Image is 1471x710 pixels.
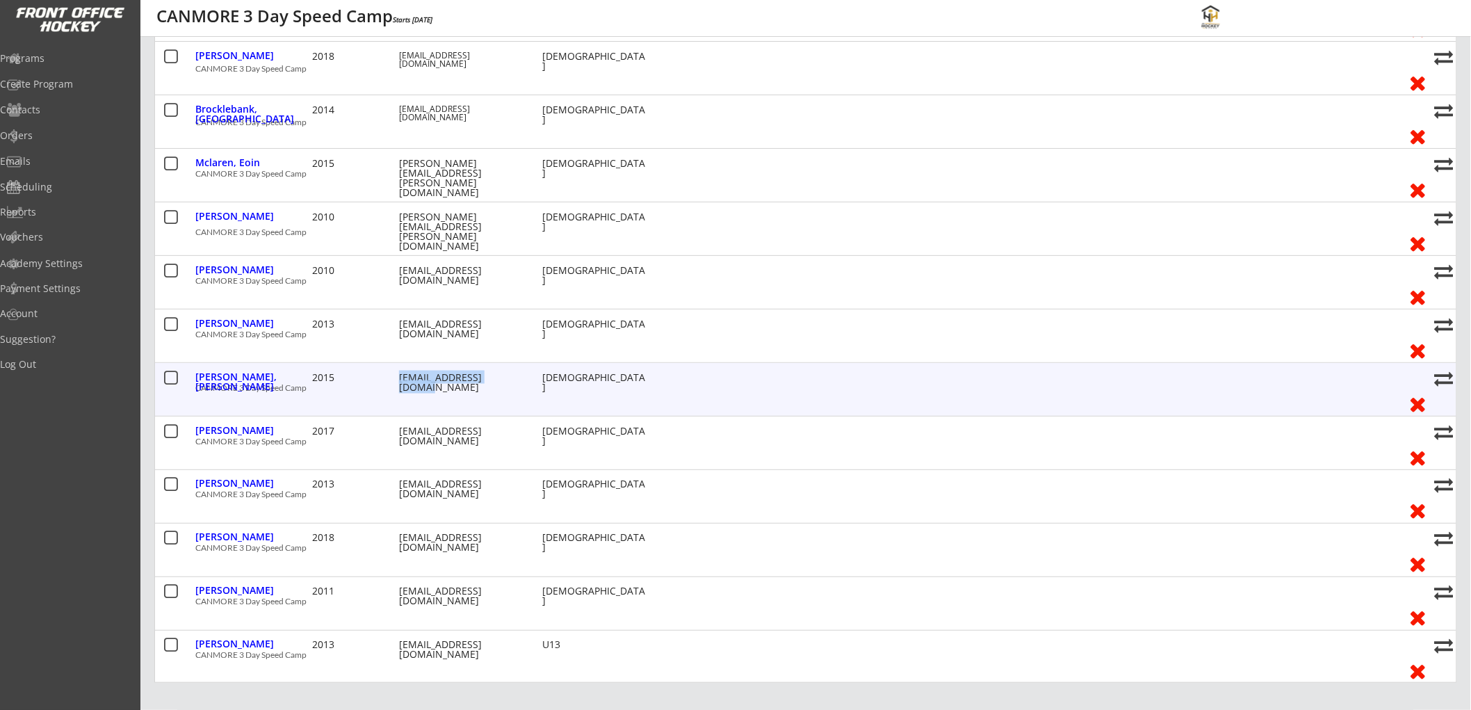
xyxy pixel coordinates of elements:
button: Move player [1435,155,1454,174]
div: 2011 [312,587,396,597]
button: Remove from roster (no refund) [1405,446,1431,468]
button: Remove from roster (no refund) [1405,179,1431,200]
div: 2013 [312,319,396,329]
div: [EMAIL_ADDRESS][DOMAIN_NAME] [399,640,524,660]
button: Move player [1435,583,1454,602]
button: Move player [1435,262,1454,281]
div: CANMORE 3 Day Speed Camp [195,228,1397,236]
div: Mclaren, Eoin [195,158,309,168]
div: CANMORE 3 Day Speed Camp [195,598,1397,606]
button: Move player [1435,369,1454,388]
button: Remove from roster (no refund) [1405,125,1431,147]
div: [DEMOGRAPHIC_DATA] [542,212,645,232]
div: [EMAIL_ADDRESS][DOMAIN_NAME] [399,533,524,553]
div: [PERSON_NAME] [195,426,309,435]
div: [EMAIL_ADDRESS][DOMAIN_NAME] [399,266,524,285]
div: 2013 [312,640,396,650]
button: Remove from roster (no refund) [1405,554,1431,575]
div: CANMORE 3 Day Speed Camp [195,330,1397,339]
button: Remove from roster (no refund) [1405,500,1431,522]
div: [EMAIL_ADDRESS][DOMAIN_NAME] [399,480,524,499]
button: Remove from roster (no refund) [1405,661,1431,682]
div: [EMAIL_ADDRESS][DOMAIN_NAME] [399,51,524,68]
div: CANMORE 3 Day Speed Camp [195,491,1397,499]
div: [DEMOGRAPHIC_DATA] [542,587,645,606]
div: [DEMOGRAPHIC_DATA] [542,533,645,553]
div: [DEMOGRAPHIC_DATA] [542,159,645,178]
div: 2014 [312,105,396,115]
div: CANMORE 3 Day Speed Camp [195,437,1397,446]
div: [PERSON_NAME] [195,265,309,275]
div: [PERSON_NAME] [195,211,309,221]
button: Move player [1435,637,1454,656]
div: [PERSON_NAME] [195,51,309,60]
div: [PERSON_NAME] [195,533,309,542]
button: Move player [1435,423,1454,442]
div: CANMORE 3 Day Speed Camp [195,277,1397,285]
div: 2017 [312,426,396,436]
button: Remove from roster (no refund) [1405,607,1431,629]
div: 2018 [312,51,396,61]
div: [EMAIL_ADDRESS][DOMAIN_NAME] [399,426,524,446]
div: [DEMOGRAPHIC_DATA] [542,480,645,499]
button: Move player [1435,102,1454,120]
div: [DEMOGRAPHIC_DATA] [542,105,645,124]
div: CANMORE 3 Day Speed Camp [195,544,1397,553]
div: CANMORE 3 Day Speed Camp [195,170,1397,178]
div: 2015 [312,159,396,168]
div: U13 [542,640,645,650]
div: [EMAIL_ADDRESS][DOMAIN_NAME] [399,373,524,392]
div: Brocklebank, [GEOGRAPHIC_DATA] [195,104,309,124]
div: [PERSON_NAME][EMAIL_ADDRESS][PERSON_NAME][DOMAIN_NAME] [399,212,524,251]
div: 2010 [312,212,396,222]
div: [DEMOGRAPHIC_DATA] [542,373,645,392]
button: Move player [1435,316,1454,334]
div: [PERSON_NAME] [195,586,309,596]
button: Remove from roster (no refund) [1405,232,1431,254]
button: Move player [1435,48,1454,67]
em: Starts [DATE] [393,15,432,24]
div: CANMORE 3 Day Speed Camp [195,65,1397,73]
button: Remove from roster (no refund) [1405,339,1431,361]
div: CANMORE 3 Day Speed Camp [195,652,1397,660]
div: 2015 [312,373,396,382]
button: Remove from roster (no refund) [1405,393,1431,414]
button: Remove from roster (no refund) [1405,286,1431,307]
div: 2010 [312,266,396,275]
div: [PERSON_NAME] [195,479,309,489]
div: [EMAIL_ADDRESS][DOMAIN_NAME] [399,319,524,339]
div: CANMORE 3 Day Speed Camp [195,118,1397,127]
div: [DEMOGRAPHIC_DATA] [542,51,645,71]
div: [PERSON_NAME] [195,640,309,650]
div: [EMAIL_ADDRESS][DOMAIN_NAME] [399,587,524,606]
div: [DEMOGRAPHIC_DATA] [542,426,645,446]
div: 2018 [312,533,396,543]
div: [PERSON_NAME] [195,318,309,328]
button: Remove from roster (no refund) [1405,72,1431,93]
div: [PERSON_NAME][EMAIL_ADDRESS][PERSON_NAME][DOMAIN_NAME] [399,159,524,197]
div: [PERSON_NAME], [PERSON_NAME] [195,372,309,392]
button: Move player [1435,209,1454,227]
button: Move player [1435,530,1454,549]
div: [EMAIL_ADDRESS][DOMAIN_NAME] [399,105,524,122]
div: [DEMOGRAPHIC_DATA] [542,319,645,339]
div: 2013 [312,480,396,490]
button: Move player [1435,476,1454,495]
div: [DEMOGRAPHIC_DATA] [542,266,645,285]
div: CANMORE 3 Day Speed Camp [195,384,1397,392]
